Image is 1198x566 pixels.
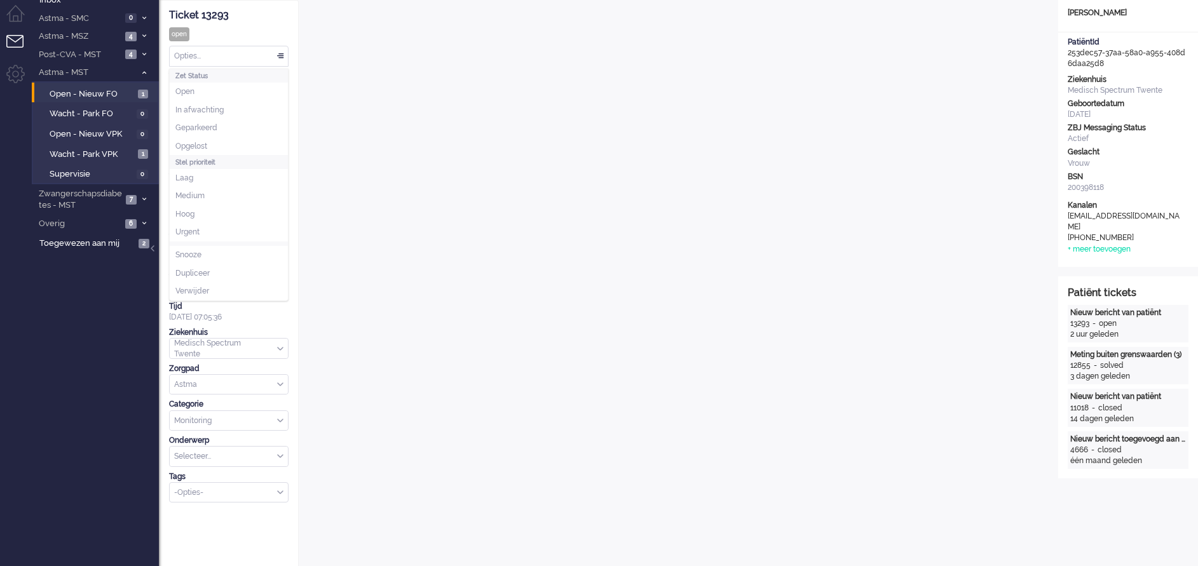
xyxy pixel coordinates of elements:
li: Urgent [170,223,288,241]
span: Astma - SMC [37,13,121,25]
div: [DATE] 07:05:36 [169,301,289,323]
a: Toegewezen aan mij 2 [37,236,159,250]
li: Snooze [170,246,288,264]
span: Stel prioriteit [175,158,215,166]
div: Ziekenhuis [1068,74,1188,85]
span: 4 [125,32,137,41]
li: Dashboard menu [6,5,35,34]
li: Laag [170,169,288,187]
div: Patiënt tickets [1068,286,1188,300]
li: Medium [170,187,288,205]
span: 1 [138,90,148,99]
span: Wacht - Park FO [50,108,133,120]
li: Dupliceer [170,264,288,283]
div: Select Tags [169,482,289,503]
div: [PHONE_NUMBER] [1068,232,1182,243]
span: 0 [137,170,148,179]
div: PatiëntId [1068,37,1188,48]
div: [EMAIL_ADDRESS][DOMAIN_NAME] [1068,211,1182,232]
div: 200398118 [1068,182,1188,193]
div: - [1088,445,1098,455]
div: Onderwerp [169,435,289,446]
li: Admin menu [6,65,35,93]
span: Verwijder [175,286,209,297]
div: één maand geleden [1070,455,1186,466]
span: Wacht - Park VPK [50,149,135,161]
div: Zorgpad [169,363,289,374]
div: open [1099,318,1117,329]
div: Medisch Spectrum Twente [1068,85,1188,96]
li: Zet Status [170,69,288,156]
div: - [1089,403,1098,414]
span: Urgent [175,227,200,238]
span: 2 [139,239,149,248]
span: Dupliceer [175,268,210,279]
span: Hoog [175,209,194,220]
div: Ziekenhuis [169,327,289,338]
span: 0 [137,130,148,139]
div: Nieuw bericht van patiënt [1070,307,1186,318]
div: 12855 [1070,360,1091,371]
li: Stel prioriteit [170,155,288,241]
span: 0 [137,109,148,119]
span: 6 [125,219,137,229]
li: Hoog [170,205,288,224]
span: 4 [125,50,137,59]
div: closed [1098,403,1122,414]
span: Laag [175,173,193,184]
li: Opgelost [170,137,288,156]
span: Post-CVA - MST [37,49,121,61]
ul: Stel prioriteit [170,169,288,241]
div: Geboortedatum [1068,98,1188,109]
span: Opgelost [175,141,207,152]
div: Categorie [169,399,289,410]
div: Tijd [169,301,289,312]
span: Zwangerschapsdiabetes - MST [37,188,122,212]
span: Open - Nieuw FO [50,88,135,100]
span: 7 [126,195,137,205]
span: Overig [37,218,121,230]
span: Astma - MSZ [37,30,121,43]
a: Wacht - Park VPK 1 [37,147,158,161]
span: Open - Nieuw VPK [50,128,133,140]
span: In afwachting [175,105,224,116]
a: Wacht - Park FO 0 [37,106,158,120]
span: Supervisie [50,168,133,180]
div: open [169,27,189,41]
li: In afwachting [170,101,288,119]
ul: Zet Status [170,83,288,155]
div: Nieuw bericht van patiënt [1070,391,1186,402]
a: Open - Nieuw VPK 0 [37,126,158,140]
div: 4666 [1070,445,1088,455]
span: Geparkeerd [175,123,217,133]
body: Rich Text Area. Press ALT-0 for help. [5,5,734,27]
div: Geslacht [1068,147,1188,158]
div: [PERSON_NAME] [1058,8,1198,18]
span: Toegewezen aan mij [39,238,135,250]
div: Ticket 13293 [169,8,289,23]
div: closed [1098,445,1122,455]
li: Tickets menu [6,35,35,64]
span: Open [175,86,194,97]
a: Open - Nieuw FO 1 [37,86,158,100]
li: Geparkeerd [170,119,288,137]
div: solved [1100,360,1124,371]
div: Tags [169,471,289,482]
div: 11018 [1070,403,1089,414]
div: Vrouw [1068,158,1188,169]
span: 1 [138,149,148,159]
div: 253dec57-37aa-58a0-a955-408d6daa25d8 [1058,37,1198,69]
div: 13293 [1070,318,1089,329]
div: [DATE] [1068,109,1188,120]
div: Nieuw bericht toegevoegd aan gesprek [1070,434,1186,445]
div: + meer toevoegen [1068,244,1131,255]
a: Supervisie 0 [37,166,158,180]
div: BSN [1068,172,1188,182]
div: Meting buiten grenswaarden (3) [1070,349,1186,360]
div: - [1091,360,1100,371]
div: Actief [1068,133,1188,144]
div: 3 dagen geleden [1070,371,1186,382]
span: 0 [125,13,137,23]
div: 14 dagen geleden [1070,414,1186,424]
li: Open [170,83,288,101]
